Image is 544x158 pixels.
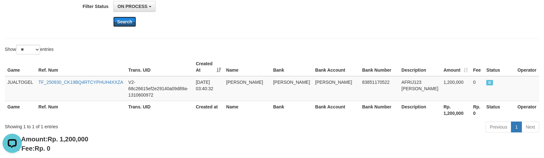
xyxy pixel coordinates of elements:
[36,58,126,76] th: Ref. Num
[193,76,224,101] td: [DATE] 03:40:32
[224,76,270,101] td: [PERSON_NAME]
[126,76,193,101] td: V2-68c26615ef2e29140a09d89a-1310600972
[5,121,222,130] div: Showing 1 to 1 of 1 entries
[5,136,88,143] b: Total Amount:
[36,101,126,119] th: Ref. Num
[16,45,40,54] select: Showentries
[224,58,270,76] th: Name
[313,76,360,101] td: [PERSON_NAME]
[113,1,155,12] button: ON PROCESS
[270,58,312,76] th: Bank
[484,58,515,76] th: Status
[270,76,312,101] td: [PERSON_NAME]
[38,80,123,85] a: TF_250930_CK19BQ4RTCYPHUH4XXZA
[270,101,312,119] th: Bank
[515,101,539,119] th: Operator
[113,17,136,27] button: Search
[471,101,484,119] th: Rp. 0
[224,101,270,119] th: Name
[399,58,441,76] th: Description
[35,145,50,152] span: Rp. 0
[126,101,193,119] th: Trans. UID
[441,76,471,101] td: 1,200,000
[511,122,522,132] a: 1
[313,58,360,76] th: Bank Account
[484,101,515,119] th: Status
[486,122,511,132] a: Previous
[5,45,54,54] label: Show entries
[360,101,399,119] th: Bank Number
[313,101,360,119] th: Bank Account
[441,101,471,119] th: Rp. 1,200,000
[47,136,88,143] span: Rp. 1,200,000
[486,80,493,85] span: ON PROCESS
[117,4,147,9] span: ON PROCESS
[5,145,50,152] b: Total Fee:
[360,58,399,76] th: Bank Number
[471,76,484,101] td: 0
[126,58,193,76] th: Trans. UID
[522,122,539,132] a: Next
[399,101,441,119] th: Description
[193,58,224,76] th: Created At: activate to sort column ascending
[360,76,399,101] td: 83851170522
[5,101,36,119] th: Game
[399,76,441,101] td: AFRIJ123 [PERSON_NAME]
[5,58,36,76] th: Game
[471,58,484,76] th: Fee
[5,76,36,101] td: JUALTOGEL
[193,101,224,119] th: Created at
[441,58,471,76] th: Amount: activate to sort column ascending
[515,58,539,76] th: Operator
[3,3,22,22] button: Open LiveChat chat widget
